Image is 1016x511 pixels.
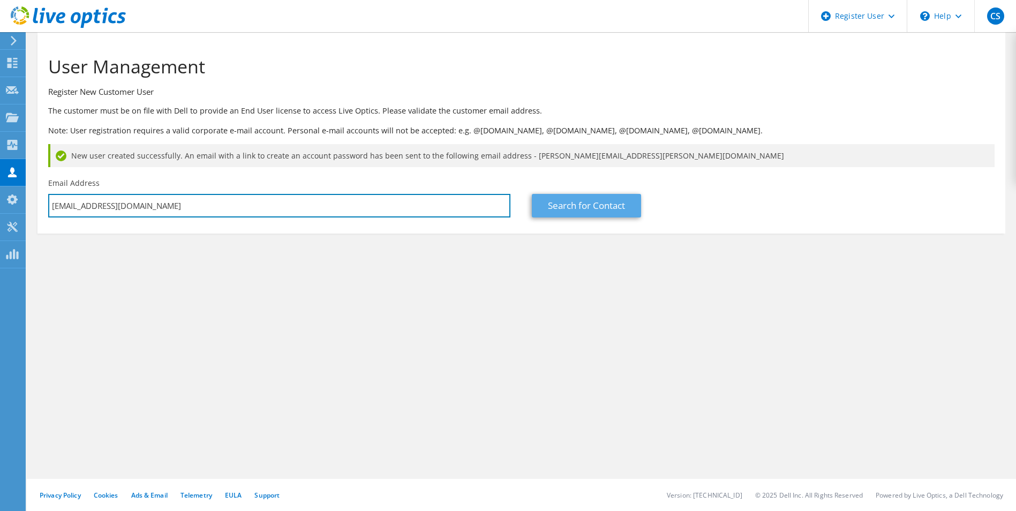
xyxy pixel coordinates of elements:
[225,491,242,500] a: EULA
[180,491,212,500] a: Telemetry
[40,491,81,500] a: Privacy Policy
[71,150,784,162] span: New user created successfully. An email with a link to create an account password has been sent t...
[48,178,100,189] label: Email Address
[254,491,280,500] a: Support
[48,105,995,117] p: The customer must be on file with Dell to provide an End User license to access Live Optics. Plea...
[667,491,742,500] li: Version: [TECHNICAL_ID]
[532,194,641,217] a: Search for Contact
[876,491,1003,500] li: Powered by Live Optics, a Dell Technology
[48,55,989,78] h1: User Management
[94,491,118,500] a: Cookies
[755,491,863,500] li: © 2025 Dell Inc. All Rights Reserved
[920,11,930,21] svg: \n
[987,7,1004,25] span: CS
[48,125,995,137] p: Note: User registration requires a valid corporate e-mail account. Personal e-mail accounts will ...
[131,491,168,500] a: Ads & Email
[48,86,995,97] h3: Register New Customer User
